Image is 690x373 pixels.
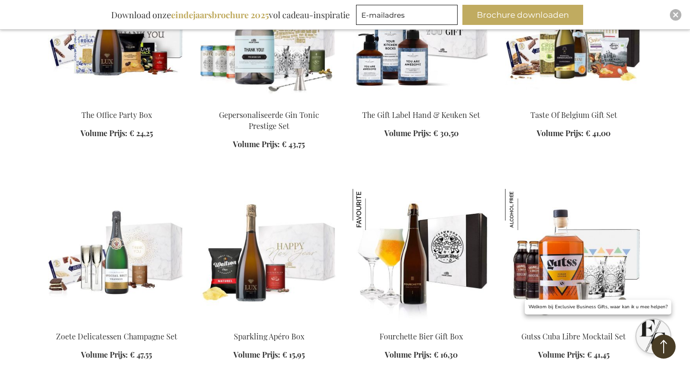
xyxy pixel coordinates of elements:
a: Volume Prijs: € 41,45 [538,350,609,361]
a: Gepersonaliseerde Gin Tonic Prestige Set [219,110,319,131]
b: eindejaarsbrochure 2025 [171,9,269,21]
a: The Office Party Box The Office Party Box [48,98,185,107]
a: Volume Prijs: € 43,75 [233,139,305,150]
a: Volume Prijs: € 16,30 [385,350,458,361]
span: € 43,75 [282,139,305,149]
span: Volume Prijs: [384,128,431,138]
img: Gutss Cuba Libre Mocktail Set [505,189,546,230]
img: Fourchette Bier Gift Box [353,189,394,230]
a: Volume Prijs: € 30,50 [384,128,459,139]
div: Download onze vol cadeau-inspiratie [107,5,354,25]
span: Volume Prijs: [233,350,280,360]
img: Sweet Delights Champagne Set [48,189,185,323]
a: Personalised Gin Tonic Prestige Set Gepersonaliseerde Gin Tonic Prestige Set [200,98,337,107]
span: € 24,25 [129,128,153,138]
span: Volume Prijs: [538,350,585,360]
a: Gutss Cuba Libre Mocktail Set [521,331,626,341]
a: Fourchette Bier Gift Box [379,331,463,341]
a: The Gift Label Hand & Keuken Set [362,110,480,120]
span: Volume Prijs: [385,350,432,360]
img: Fourchette Beer Gift Box [353,189,490,323]
a: Volume Prijs: € 24,25 [80,128,153,139]
img: Close [673,12,678,18]
span: Volume Prijs: [81,350,128,360]
input: E-mailadres [356,5,458,25]
img: Sparkling Apero Box [200,189,337,323]
form: marketing offers and promotions [356,5,460,28]
a: Volume Prijs: € 15,95 [233,350,305,361]
span: € 16,30 [434,350,458,360]
a: Gutss Cuba Libre Mocktail Set Gutss Cuba Libre Mocktail Set [505,319,642,328]
span: € 15,95 [282,350,305,360]
span: € 30,50 [433,128,459,138]
a: Zoete Delicatessen Champagne Set [56,331,177,341]
span: € 47,55 [130,350,152,360]
a: Sparkling Apéro Box [234,331,304,341]
a: Taste Of Belgium Gift Set [530,110,617,120]
a: Taste Of Belgium Gift Set Taste Of Belgium Gift Set [505,98,642,107]
a: Fourchette Beer Gift Box Fourchette Bier Gift Box [353,319,490,328]
a: The Gift Label Hand & Kitchen Set The Gift Label Hand & Keuken Set [353,98,490,107]
div: Close [670,9,681,21]
span: Volume Prijs: [80,128,127,138]
a: Sparkling Apero Box [200,319,337,328]
a: Volume Prijs: € 41,00 [537,128,610,139]
span: Volume Prijs: [233,139,280,149]
a: Sweet Delights Champagne Set [48,319,185,328]
span: € 41,45 [587,350,609,360]
a: The Office Party Box [81,110,152,120]
span: Volume Prijs: [537,128,584,138]
img: Gutss Cuba Libre Mocktail Set [505,189,642,323]
a: Volume Prijs: € 47,55 [81,350,152,361]
span: € 41,00 [586,128,610,138]
button: Brochure downloaden [462,5,583,25]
